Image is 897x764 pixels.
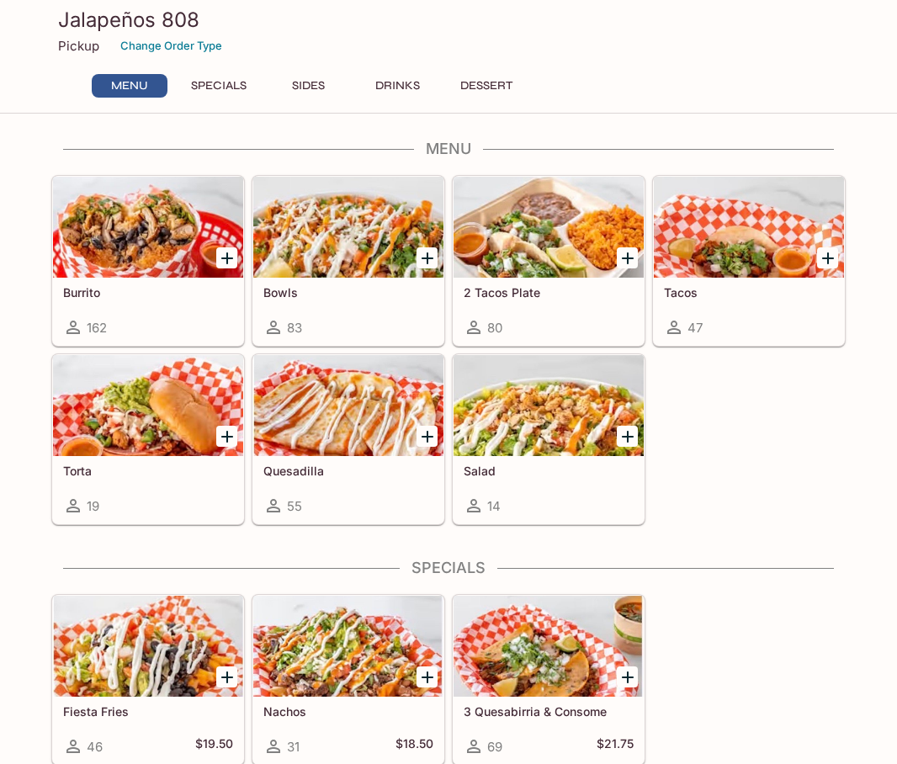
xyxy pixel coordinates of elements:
[216,247,237,268] button: Add Burrito
[252,176,444,346] a: Bowls83
[687,320,703,336] span: 47
[454,596,644,697] div: 3 Quesabirria & Consome
[464,285,634,300] h5: 2 Tacos Plate
[270,74,346,98] button: Sides
[51,140,846,158] h4: Menu
[817,247,838,268] button: Add Tacos
[63,285,233,300] h5: Burrito
[92,74,167,98] button: Menu
[52,176,244,346] a: Burrito162
[216,426,237,447] button: Add Torta
[359,74,435,98] button: Drinks
[617,247,638,268] button: Add 2 Tacos Plate
[617,666,638,687] button: Add 3 Quesabirria & Consome
[252,354,444,524] a: Quesadilla55
[253,355,443,456] div: Quesadilla
[58,38,99,54] p: Pickup
[464,704,634,719] h5: 3 Quesabirria & Consome
[87,320,107,336] span: 162
[617,426,638,447] button: Add Salad
[653,176,845,346] a: Tacos47
[287,739,300,755] span: 31
[287,498,302,514] span: 55
[87,498,99,514] span: 19
[464,464,634,478] h5: Salad
[53,355,243,456] div: Torta
[487,739,502,755] span: 69
[263,464,433,478] h5: Quesadilla
[287,320,302,336] span: 83
[87,739,103,755] span: 46
[263,704,433,719] h5: Nachos
[417,426,438,447] button: Add Quesadilla
[453,176,645,346] a: 2 Tacos Plate80
[417,666,438,687] button: Add Nachos
[253,596,443,697] div: Nachos
[487,498,501,514] span: 14
[53,177,243,278] div: Burrito
[395,736,433,756] h5: $18.50
[253,177,443,278] div: Bowls
[52,354,244,524] a: Torta19
[113,33,230,59] button: Change Order Type
[216,666,237,687] button: Add Fiesta Fries
[597,736,634,756] h5: $21.75
[63,464,233,478] h5: Torta
[63,704,233,719] h5: Fiesta Fries
[487,320,502,336] span: 80
[448,74,524,98] button: Dessert
[53,596,243,697] div: Fiesta Fries
[195,736,233,756] h5: $19.50
[654,177,844,278] div: Tacos
[417,247,438,268] button: Add Bowls
[181,74,257,98] button: Specials
[263,285,433,300] h5: Bowls
[664,285,834,300] h5: Tacos
[454,177,644,278] div: 2 Tacos Plate
[51,559,846,577] h4: Specials
[454,355,644,456] div: Salad
[58,7,839,33] h3: Jalapeños 808
[453,354,645,524] a: Salad14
